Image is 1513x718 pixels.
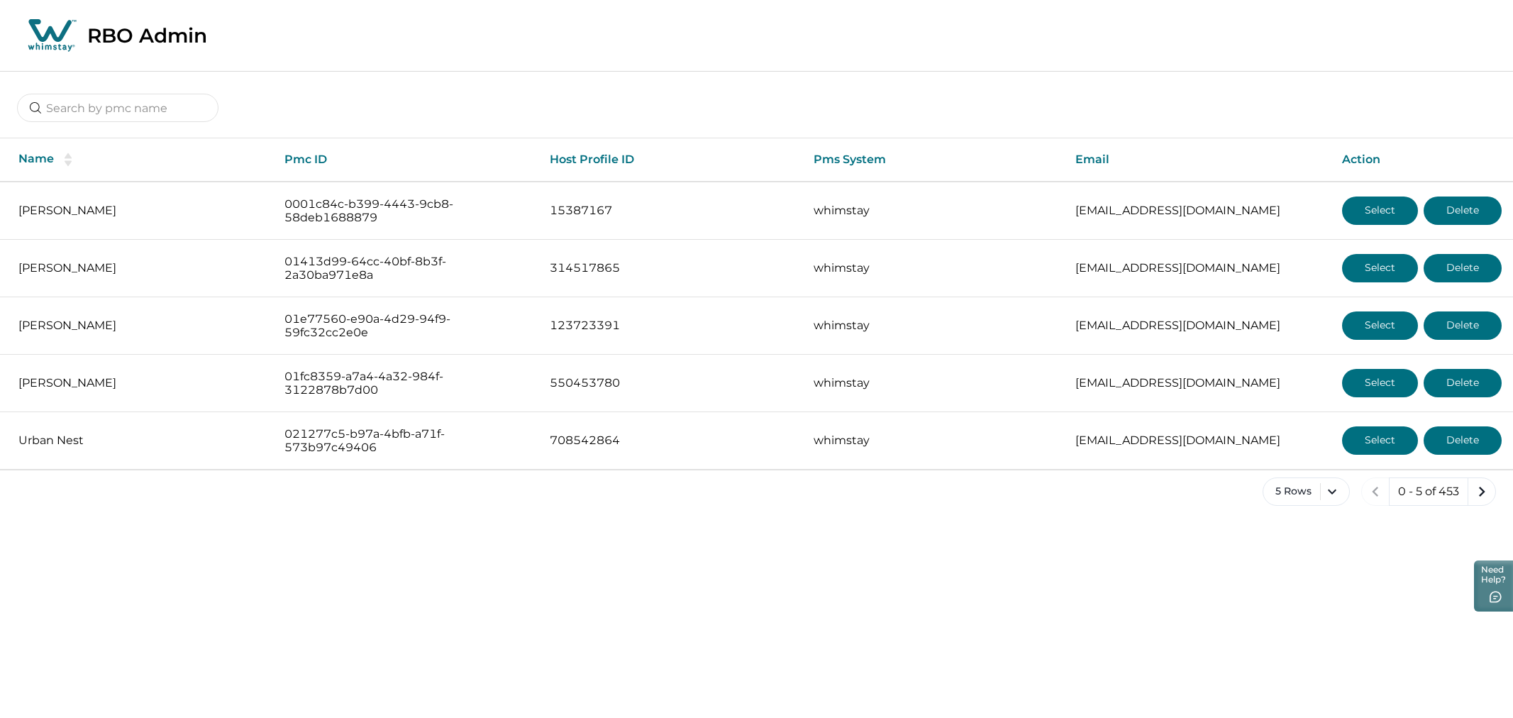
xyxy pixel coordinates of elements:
p: [PERSON_NAME] [18,204,262,218]
button: 5 Rows [1263,477,1350,506]
button: sorting [54,153,82,167]
p: [PERSON_NAME] [18,319,262,333]
button: Select [1342,369,1418,397]
p: [EMAIL_ADDRESS][DOMAIN_NAME] [1075,433,1319,448]
p: 021277c5-b97a-4bfb-a71f-573b97c49406 [284,427,526,455]
p: 01fc8359-a7a4-4a32-984f-3122878b7d00 [284,370,526,397]
p: whimstay [814,376,1053,390]
p: [PERSON_NAME] [18,376,262,390]
button: Delete [1424,369,1502,397]
p: [EMAIL_ADDRESS][DOMAIN_NAME] [1075,261,1319,275]
p: 15387167 [550,204,791,218]
p: 314517865 [550,261,791,275]
p: RBO Admin [87,23,207,48]
th: Email [1064,138,1331,182]
p: Urban Nest [18,433,262,448]
button: Delete [1424,197,1502,225]
button: Select [1342,311,1418,340]
button: Select [1342,254,1418,282]
button: Delete [1424,426,1502,455]
button: 0 - 5 of 453 [1389,477,1468,506]
p: 550453780 [550,376,791,390]
p: whimstay [814,204,1053,218]
button: next page [1468,477,1496,506]
p: 01e77560-e90a-4d29-94f9-59fc32cc2e0e [284,312,526,340]
th: Action [1331,138,1513,182]
p: whimstay [814,261,1053,275]
p: 01413d99-64cc-40bf-8b3f-2a30ba971e8a [284,255,526,282]
button: previous page [1361,477,1390,506]
p: 0 - 5 of 453 [1398,485,1459,499]
p: 123723391 [550,319,791,333]
button: Select [1342,426,1418,455]
p: whimstay [814,433,1053,448]
th: Host Profile ID [538,138,802,182]
p: [EMAIL_ADDRESS][DOMAIN_NAME] [1075,204,1319,218]
p: [PERSON_NAME] [18,261,262,275]
th: Pms System [802,138,1065,182]
p: [EMAIL_ADDRESS][DOMAIN_NAME] [1075,319,1319,333]
p: 708542864 [550,433,791,448]
p: 0001c84c-b399-4443-9cb8-58deb1688879 [284,197,526,225]
input: Search by pmc name [17,94,218,122]
th: Pmc ID [273,138,538,182]
button: Select [1342,197,1418,225]
p: [EMAIL_ADDRESS][DOMAIN_NAME] [1075,376,1319,390]
button: Delete [1424,311,1502,340]
p: whimstay [814,319,1053,333]
button: Delete [1424,254,1502,282]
